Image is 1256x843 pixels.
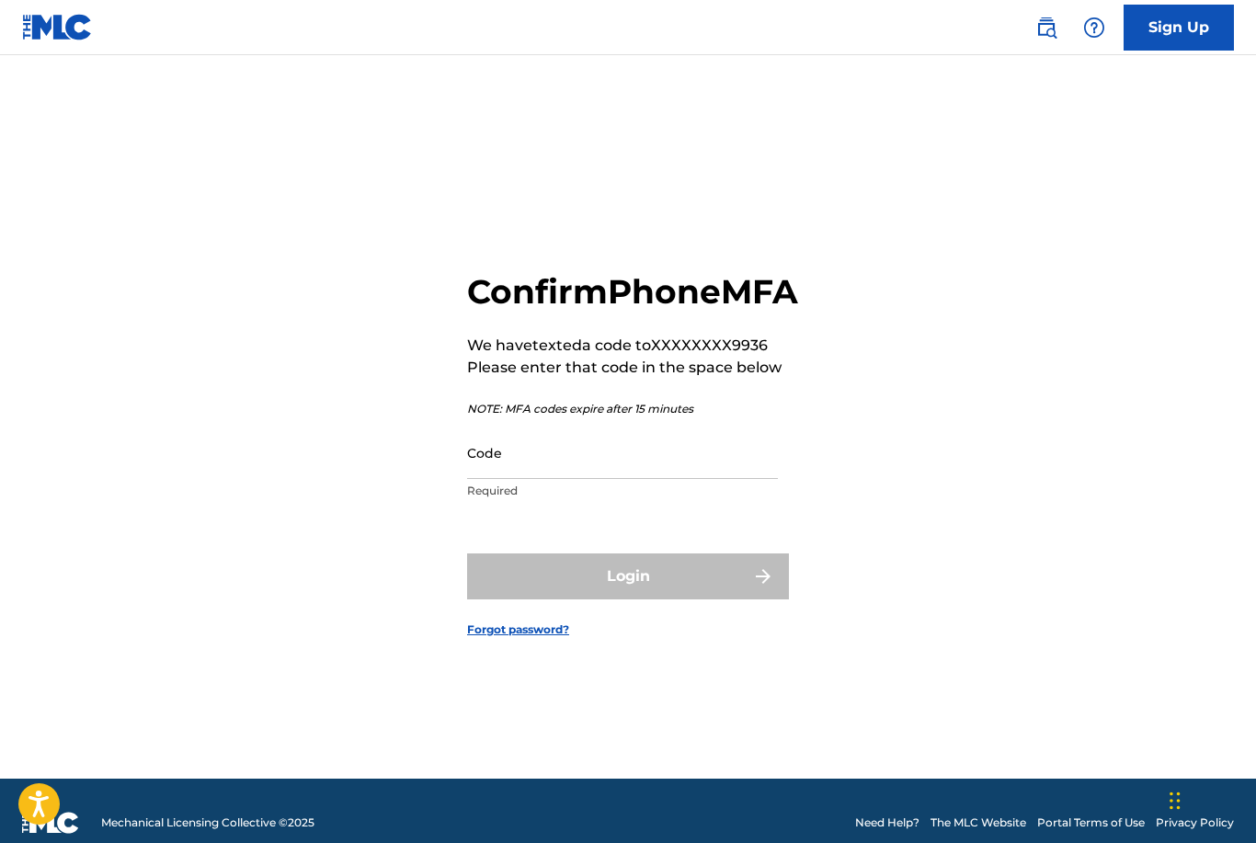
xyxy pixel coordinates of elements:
a: The MLC Website [931,815,1026,831]
p: We have texted a code to XXXXXXXX9936 [467,335,798,357]
div: Drag [1170,773,1181,828]
a: Privacy Policy [1156,815,1234,831]
a: Sign Up [1124,5,1234,51]
a: Portal Terms of Use [1037,815,1145,831]
a: Forgot password? [467,621,569,638]
p: NOTE: MFA codes expire after 15 minutes [467,401,798,417]
div: Help [1076,9,1113,46]
a: Public Search [1028,9,1065,46]
iframe: Chat Widget [1164,755,1256,843]
a: Need Help? [855,815,919,831]
img: MLC Logo [22,14,93,40]
img: logo [22,812,79,834]
img: help [1083,17,1105,39]
h2: Confirm Phone MFA [467,271,798,313]
img: search [1035,17,1057,39]
span: Mechanical Licensing Collective © 2025 [101,815,314,831]
p: Required [467,483,778,499]
p: Please enter that code in the space below [467,357,798,379]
